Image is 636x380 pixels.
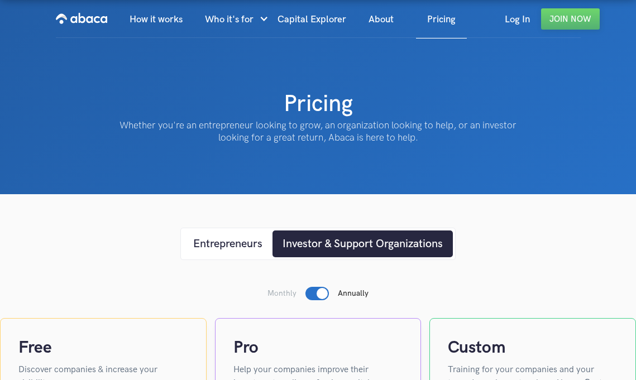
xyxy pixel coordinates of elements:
div: Entrepreneurs [193,235,262,252]
h4: Pro [233,336,403,359]
h1: Pricing [284,89,353,119]
a: How it works [118,1,194,39]
a: Log In [494,1,541,39]
p: Whether you're an entrepreneur looking to grow, an organization looking to help, or an investor l... [112,119,525,144]
p: Monthly [267,288,297,299]
a: Pricing [416,1,467,39]
div: Who it's for [205,1,254,39]
h4: Custom [448,336,618,359]
a: Capital Explorer [266,1,357,39]
a: Join Now [541,8,600,30]
img: Abaca logo [56,9,107,27]
h4: Free [18,336,188,359]
a: home [56,1,107,37]
a: About [357,1,405,39]
div: Who it's for [205,1,266,39]
p: Annually [338,288,369,299]
div: Investor & Support Organizations [283,235,443,252]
